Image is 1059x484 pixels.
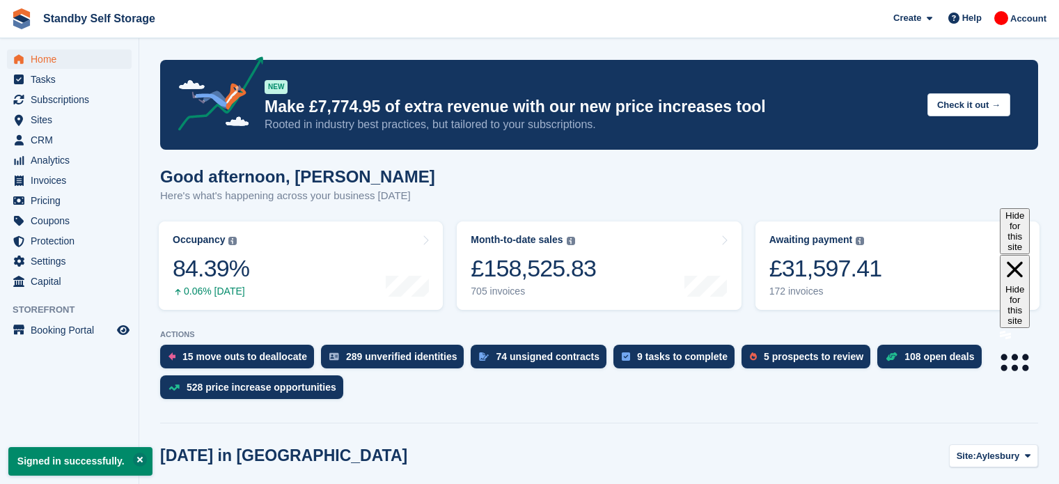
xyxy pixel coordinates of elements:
[622,352,630,361] img: task-75834270c22a3079a89374b754ae025e5fb1db73e45f91037f5363f120a921f8.svg
[31,49,114,69] span: Home
[31,171,114,190] span: Invoices
[160,167,435,186] h1: Good afternoon, [PERSON_NAME]
[471,254,596,283] div: £158,525.83
[764,351,863,362] div: 5 prospects to review
[893,11,921,25] span: Create
[742,345,877,375] a: 5 prospects to review
[769,254,882,283] div: £31,597.41
[173,254,249,283] div: 84.39%
[31,231,114,251] span: Protection
[31,251,114,271] span: Settings
[31,70,114,89] span: Tasks
[976,449,1019,463] span: Aylesbury
[769,286,882,297] div: 172 invoices
[265,80,288,94] div: NEW
[228,237,237,245] img: icon-info-grey-7440780725fd019a000dd9b08b2336e03edf1995a4989e88bcd33f0948082b44.svg
[856,237,864,245] img: icon-info-grey-7440780725fd019a000dd9b08b2336e03edf1995a4989e88bcd33f0948082b44.svg
[31,191,114,210] span: Pricing
[7,70,132,89] a: menu
[173,286,249,297] div: 0.06% [DATE]
[31,130,114,150] span: CRM
[173,234,225,246] div: Occupancy
[38,7,161,30] a: Standby Self Storage
[31,211,114,231] span: Coupons
[7,320,132,340] a: menu
[755,221,1040,310] a: Awaiting payment £31,597.41 172 invoices
[7,110,132,130] a: menu
[329,352,339,361] img: verify_identity-adf6edd0f0f0b5bbfe63781bf79b02c33cf7c696d77639b501bdc392416b5a36.svg
[265,97,916,117] p: Make £7,774.95 of extra revenue with our new price increases tool
[265,117,916,132] p: Rooted in industry best practices, but tailored to your subscriptions.
[496,351,599,362] div: 74 unsigned contracts
[7,49,132,69] a: menu
[182,351,307,362] div: 15 move outs to deallocate
[877,345,988,375] a: 108 open deals
[567,237,575,245] img: icon-info-grey-7440780725fd019a000dd9b08b2336e03edf1995a4989e88bcd33f0948082b44.svg
[7,130,132,150] a: menu
[7,171,132,190] a: menu
[7,150,132,170] a: menu
[31,110,114,130] span: Sites
[160,446,407,465] h2: [DATE] in [GEOGRAPHIC_DATA]
[471,234,563,246] div: Month-to-date sales
[31,90,114,109] span: Subscriptions
[168,352,175,361] img: move_outs_to_deallocate_icon-f764333ba52eb49d3ac5e1228854f67142a1ed5810a6f6cc68b1a99e826820c5.svg
[168,384,180,391] img: price_increase_opportunities-93ffe204e8149a01c8c9dc8f82e8f89637d9d84a8eef4429ea346261dce0b2c0.svg
[31,150,114,170] span: Analytics
[949,444,1038,467] button: Site: Aylesbury
[160,345,321,375] a: 15 move outs to deallocate
[637,351,728,362] div: 9 tasks to complete
[166,56,264,136] img: price-adjustments-announcement-icon-8257ccfd72463d97f412b2fc003d46551f7dbcb40ab6d574587a9cd5c0d94...
[7,211,132,231] a: menu
[994,11,1008,25] img: Aaron Winter
[613,345,742,375] a: 9 tasks to complete
[471,345,613,375] a: 74 unsigned contracts
[962,11,982,25] span: Help
[160,188,435,204] p: Here's what's happening across your business [DATE]
[321,345,471,375] a: 289 unverified identities
[7,231,132,251] a: menu
[31,320,114,340] span: Booking Portal
[8,447,152,476] p: Signed in successfully.
[886,352,897,361] img: deal-1b604bf984904fb50ccaf53a9ad4b4a5d6e5aea283cecdc64d6e3604feb123c2.svg
[769,234,853,246] div: Awaiting payment
[457,221,741,310] a: Month-to-date sales £158,525.83 705 invoices
[160,375,350,406] a: 528 price increase opportunities
[187,382,336,393] div: 528 price increase opportunities
[927,93,1010,116] button: Check it out →
[159,221,443,310] a: Occupancy 84.39% 0.06% [DATE]
[750,352,757,361] img: prospect-51fa495bee0391a8d652442698ab0144808aea92771e9ea1ae160a38d050c398.svg
[957,449,976,463] span: Site:
[31,272,114,291] span: Capital
[115,322,132,338] a: Preview store
[7,251,132,271] a: menu
[1010,12,1046,26] span: Account
[11,8,32,29] img: stora-icon-8386f47178a22dfd0bd8f6a31ec36ba5ce8667c1dd55bd0f319d3a0aa187defe.svg
[7,191,132,210] a: menu
[346,351,457,362] div: 289 unverified identities
[7,90,132,109] a: menu
[471,286,596,297] div: 705 invoices
[904,351,974,362] div: 108 open deals
[13,303,139,317] span: Storefront
[479,352,489,361] img: contract_signature_icon-13c848040528278c33f63329250d36e43548de30e8caae1d1a13099fd9432cc5.svg
[160,330,1038,339] p: ACTIONS
[7,272,132,291] a: menu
